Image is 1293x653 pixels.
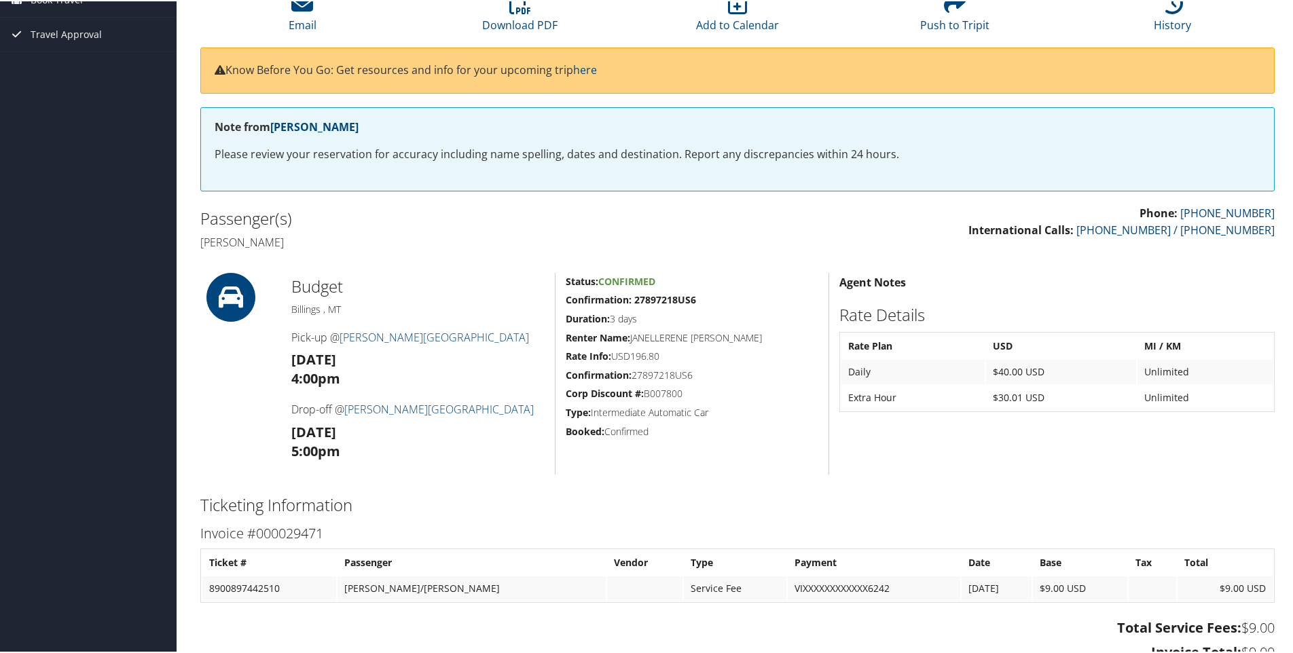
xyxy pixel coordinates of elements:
strong: Status: [566,274,598,286]
strong: International Calls: [968,221,1074,236]
h5: JANELLERENE [PERSON_NAME] [566,330,818,343]
strong: Confirmation: 27897218US6 [566,292,696,305]
h5: Intermediate Automatic Car [566,405,818,418]
td: $30.01 USD [986,384,1137,409]
td: $9.00 USD [1033,575,1128,599]
th: Tax [1129,549,1176,574]
th: USD [986,333,1137,357]
strong: Total Service Fees: [1117,617,1241,635]
strong: Corp Discount #: [566,386,644,398]
td: [PERSON_NAME]/[PERSON_NAME] [338,575,606,599]
td: 8900897442510 [202,575,336,599]
h4: Pick-up @ [291,329,545,343]
h2: Rate Details [839,302,1275,325]
td: VIXXXXXXXXXXXX6242 [788,575,960,599]
h2: Passenger(s) [200,206,727,229]
h5: B007800 [566,386,818,399]
a: [PHONE_NUMBER] [1180,204,1275,219]
h5: USD196.80 [566,348,818,362]
strong: Phone: [1140,204,1178,219]
strong: Duration: [566,311,610,324]
th: Total [1178,549,1273,574]
span: Confirmed [598,274,655,286]
a: here [573,61,597,76]
strong: Booked: [566,424,604,436]
h4: [PERSON_NAME] [200,234,727,248]
th: Passenger [338,549,606,574]
h3: $9.00 [200,617,1275,636]
strong: Agent Notes [839,274,906,288]
th: Payment [788,549,960,574]
p: Please review your reservation for accuracy including name spelling, dates and destination. Repor... [215,145,1260,162]
strong: [DATE] [291,349,336,367]
strong: Renter Name: [566,330,630,343]
td: Extra Hour [841,384,984,409]
h4: Drop-off @ [291,400,545,415]
strong: Rate Info: [566,348,611,361]
strong: Note from [215,118,359,133]
td: Daily [841,358,984,383]
strong: Type: [566,405,591,417]
td: $40.00 USD [986,358,1137,383]
h5: Confirmed [566,424,818,437]
h5: Billings , MT [291,301,545,315]
th: MI / KM [1137,333,1273,357]
td: $9.00 USD [1178,575,1273,599]
p: Know Before You Go: Get resources and info for your upcoming trip [215,60,1260,78]
th: Date [962,549,1032,574]
strong: [DATE] [291,422,336,440]
th: Rate Plan [841,333,984,357]
a: [PERSON_NAME][GEOGRAPHIC_DATA] [344,400,534,415]
a: [PERSON_NAME][GEOGRAPHIC_DATA] [340,329,529,343]
span: Travel Approval [31,16,102,50]
strong: 4:00pm [291,368,340,386]
h5: 27897218US6 [566,367,818,381]
h5: 3 days [566,311,818,324]
h2: Budget [291,274,545,297]
td: [DATE] [962,575,1032,599]
th: Ticket # [202,549,336,574]
th: Type [684,549,786,574]
strong: 5:00pm [291,441,340,459]
h3: Invoice #000029471 [200,523,1275,542]
td: Service Fee [684,575,786,599]
th: Base [1033,549,1128,574]
a: [PERSON_NAME] [270,118,359,133]
th: Vendor [607,549,682,574]
strong: Confirmation: [566,367,632,380]
td: Unlimited [1137,384,1273,409]
a: [PHONE_NUMBER] / [PHONE_NUMBER] [1076,221,1275,236]
h2: Ticketing Information [200,492,1275,515]
td: Unlimited [1137,358,1273,383]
